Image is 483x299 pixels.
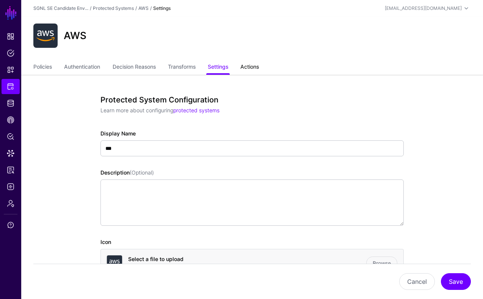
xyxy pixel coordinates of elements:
a: protected systems [173,107,220,113]
a: Settings [208,60,228,75]
h2: AWS [64,30,86,41]
span: (Optional) [130,169,154,176]
h4: Select a file to upload [128,256,366,263]
span: Policy Lens [7,133,14,140]
div: / [149,5,153,12]
a: Policies [33,60,52,75]
strong: Settings [153,5,171,11]
a: Transforms [168,60,196,75]
span: Snippets [7,66,14,74]
a: CAEP Hub [2,112,20,127]
span: Support [7,221,14,229]
a: Protected Systems [2,79,20,94]
a: Logs [2,179,20,194]
a: SGNL [5,5,17,21]
p: Learn more about configuring [100,106,398,114]
p: or drag and drop here [128,263,366,270]
a: Browse [366,257,397,270]
div: / [88,5,93,12]
label: Icon [100,238,111,246]
span: Policies [7,49,14,57]
span: Access Reporting [7,166,14,174]
a: SGNL SE Candidate Env... [33,5,88,11]
a: Policies [2,46,20,61]
span: CAEP Hub [7,116,14,124]
img: svg+xml;base64,PHN2ZyB3aWR0aD0iNjQiIGhlaWdodD0iNjQiIHZpZXdCb3g9IjAgMCA2NCA2NCIgZmlsbD0ibm9uZSIgeG... [33,24,58,48]
label: Display Name [100,129,136,137]
label: Description [100,168,154,176]
div: [EMAIL_ADDRESS][DOMAIN_NAME] [385,5,462,12]
a: Dashboard [2,29,20,44]
a: Data Lens [2,146,20,161]
div: / [134,5,138,12]
a: Actions [240,60,259,75]
a: Protected Systems [93,5,134,11]
span: Dashboard [7,33,14,40]
a: Identity Data Fabric [2,96,20,111]
span: Protected Systems [7,83,14,90]
img: svg+xml;base64,PHN2ZyB3aWR0aD0iNjQiIGhlaWdodD0iNjQiIHZpZXdCb3g9IjAgMCA2NCA2NCIgZmlsbD0ibm9uZSIgeG... [107,255,122,271]
a: Snippets [2,62,20,77]
a: Authentication [64,60,100,75]
span: Admin [7,200,14,207]
a: Admin [2,196,20,211]
h3: Protected System Configuration [100,95,398,104]
a: Decision Reasons [113,60,156,75]
a: Access Reporting [2,162,20,178]
button: Save [441,273,471,290]
a: AWS [138,5,149,11]
span: Data Lens [7,149,14,157]
button: Cancel [399,273,435,290]
span: Logs [7,183,14,190]
span: Identity Data Fabric [7,99,14,107]
a: Policy Lens [2,129,20,144]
